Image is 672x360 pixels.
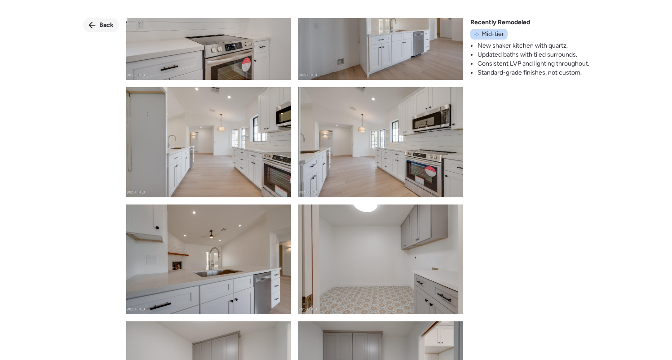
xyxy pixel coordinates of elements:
li: New shaker kitchen with quartz. [477,41,589,50]
span: Recently Remodeled [470,18,530,27]
img: product [298,87,463,197]
span: Mid-tier [482,30,504,39]
span: Back [99,21,114,30]
img: product [298,204,463,315]
li: Updated baths with tiled surrounds. [477,50,589,59]
img: product [126,87,291,197]
li: Consistent LVP and lighting throughout. [477,59,589,68]
li: Standard-grade finishes, not custom. [477,68,589,77]
img: product [126,204,291,315]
